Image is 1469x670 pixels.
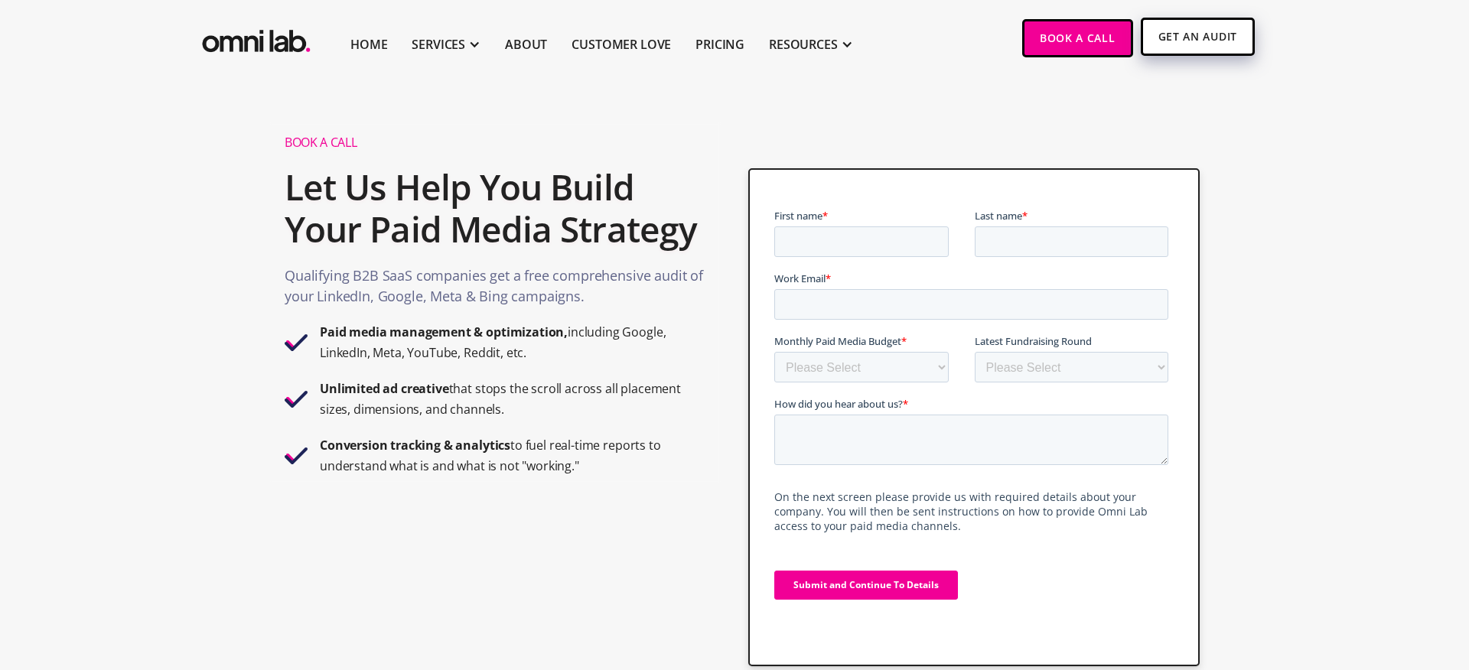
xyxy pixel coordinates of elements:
[1141,18,1255,56] a: Get An Audit
[320,324,568,340] strong: Paid media management & optimization,
[350,35,387,54] a: Home
[695,35,744,54] a: Pricing
[774,208,1174,626] iframe: Form 0
[320,380,449,397] strong: Unlimited ad creative
[505,35,547,54] a: About
[412,35,465,54] div: SERVICES
[320,380,681,418] strong: that stops the scroll across all placement sizes, dimensions, and channels.
[285,158,706,258] h2: Let Us Help You Build Your Paid Media Strategy
[320,437,510,454] strong: Conversion tracking & analytics
[285,265,706,314] p: Qualifying B2B SaaS companies get a free comprehensive audit of your LinkedIn, Google, Meta & Bin...
[572,35,671,54] a: Customer Love
[769,35,838,54] div: RESOURCES
[285,135,706,151] h1: Book A Call
[1194,493,1469,670] iframe: Chat Widget
[199,19,314,57] img: Omni Lab: B2B SaaS Demand Generation Agency
[199,19,314,57] a: home
[1022,19,1133,57] a: Book a Call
